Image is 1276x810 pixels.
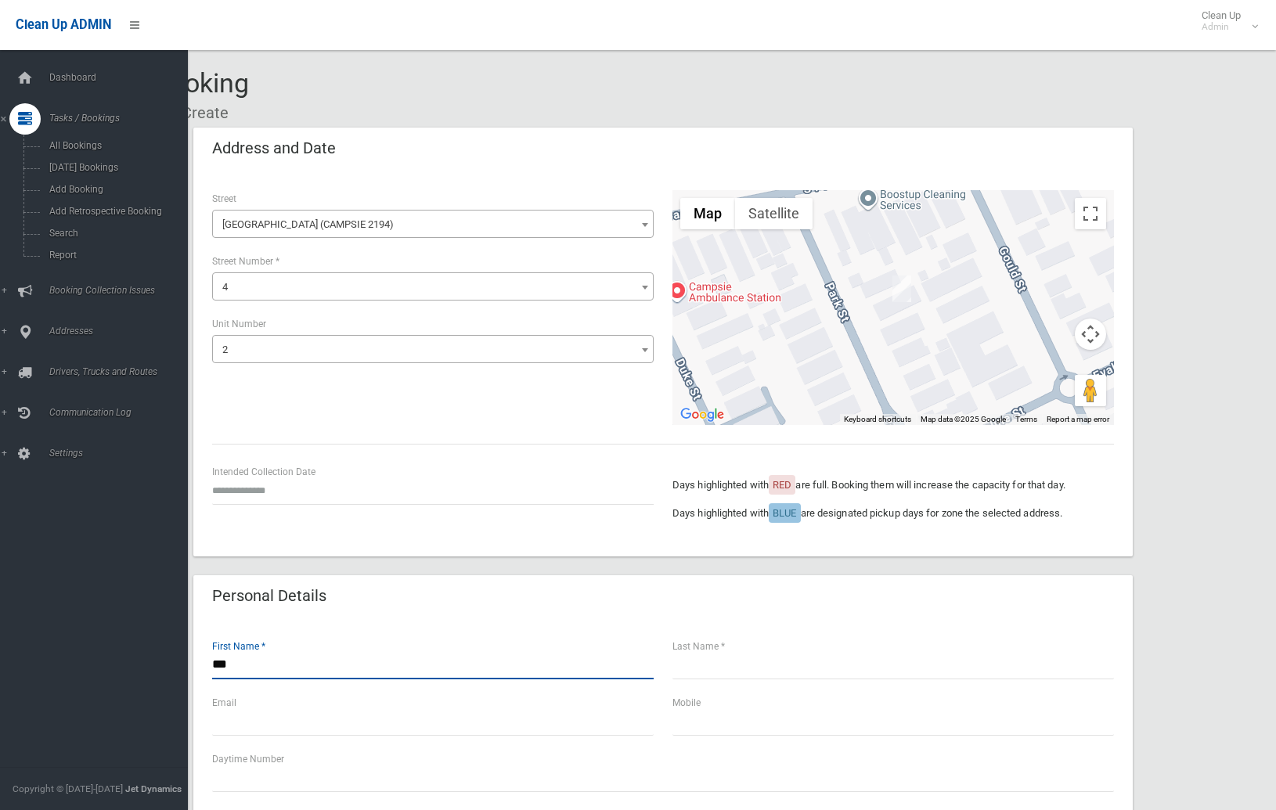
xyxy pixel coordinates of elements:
span: RED [773,479,791,491]
div: 2/4 Park Street, CAMPSIE NSW 2194 [892,275,911,302]
strong: Jet Dynamics [125,783,182,794]
span: [DATE] Bookings [45,162,188,173]
span: Park Street (CAMPSIE 2194) [212,210,654,238]
span: 4 [222,281,228,293]
span: Search [45,228,188,239]
span: BLUE [773,507,796,519]
span: Communication Log [45,407,201,418]
a: Terms (opens in new tab) [1015,415,1037,423]
span: Booking Collection Issues [45,285,201,296]
span: Addresses [45,326,201,337]
span: Clean Up ADMIN [16,17,111,32]
span: Add Retrospective Booking [45,206,188,217]
span: Add Booking [45,184,188,195]
span: Settings [45,448,201,459]
header: Address and Date [193,133,355,164]
button: Show street map [680,198,735,229]
a: Report a map error [1047,415,1109,423]
span: Clean Up [1194,9,1256,33]
span: Tasks / Bookings [45,113,201,124]
span: All Bookings [45,140,188,151]
span: 2 [216,339,650,361]
img: Google [676,405,728,425]
span: 2 [222,344,228,355]
span: 4 [212,272,654,301]
span: Drivers, Trucks and Routes [45,366,201,377]
span: Report [45,250,188,261]
small: Admin [1202,21,1241,33]
a: Open this area in Google Maps (opens a new window) [676,405,728,425]
p: Days highlighted with are full. Booking them will increase the capacity for that day. [672,476,1114,495]
span: 2 [212,335,654,363]
span: Copyright © [DATE]-[DATE] [13,783,123,794]
span: Park Street (CAMPSIE 2194) [216,214,650,236]
span: Map data ©2025 Google [921,415,1006,423]
button: Keyboard shortcuts [844,414,911,425]
button: Toggle fullscreen view [1075,198,1106,229]
button: Show satellite imagery [735,198,813,229]
span: Dashboard [45,72,201,83]
button: Map camera controls [1075,319,1106,350]
header: Personal Details [193,581,345,611]
span: 4 [216,276,650,298]
p: Days highlighted with are designated pickup days for zone the selected address. [672,504,1114,523]
li: Create [171,99,229,128]
button: Drag Pegman onto the map to open Street View [1075,375,1106,406]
